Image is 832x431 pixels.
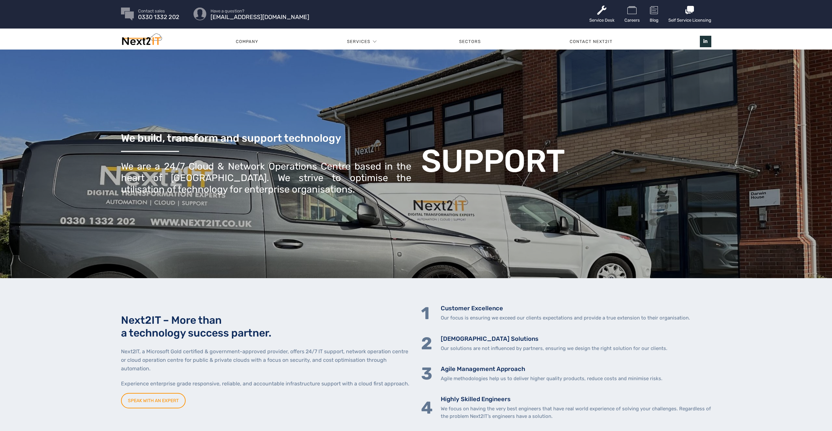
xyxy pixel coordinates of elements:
h5: [DEMOGRAPHIC_DATA] Solutions [441,335,667,343]
p: Our focus is ensuring we exceed our clients expectations and provide a true extension to their or... [441,314,690,322]
h5: Customer Excellence [441,304,690,313]
a: Have a question? [EMAIL_ADDRESS][DOMAIN_NAME] [211,9,309,19]
p: Our solutions are not influenced by partners, ensuring we design the right solution for our clients. [441,345,667,352]
img: Next2IT [121,33,162,48]
a: Contact Next2IT [525,32,657,51]
a: Sectors [415,32,525,51]
span: Have a question? [211,9,309,13]
h2: Next2IT – More than a technology success partner. [121,314,411,339]
p: Experience enterprise grade responsive, reliable, and accountable infrastructure support with a c... [121,380,411,388]
h3: We build, transform and support technology [121,133,411,144]
a: SPEAK WITH AN EXPERT [121,393,186,408]
span: [EMAIL_ADDRESS][DOMAIN_NAME] [211,15,309,19]
h5: Highly Skilled Engineers [441,395,711,403]
a: Contact sales 0330 1332 202 [138,9,179,19]
div: Page 1 [121,347,411,388]
h5: Agile Management Approach [441,365,662,373]
p: Agile methodologies help us to deliver higher quality products, reduce costs and minimise risks. [441,375,662,382]
p: We focus on having the very best engineers that have real world experience of solving your challe... [441,405,711,420]
span: 0330 1332 202 [138,15,179,19]
span: Contact sales [138,9,179,13]
p: Next2IT, a Microsoft Gold certified & government-approved provider, offers 24/7 IT support, netwo... [121,347,411,373]
div: We are a 24/7 Cloud & Network Operations Centre based in the heart of [GEOGRAPHIC_DATA]. We striv... [121,161,411,195]
a: Services [347,32,370,51]
a: Company [192,32,303,51]
b: SUPPORT [421,142,565,180]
